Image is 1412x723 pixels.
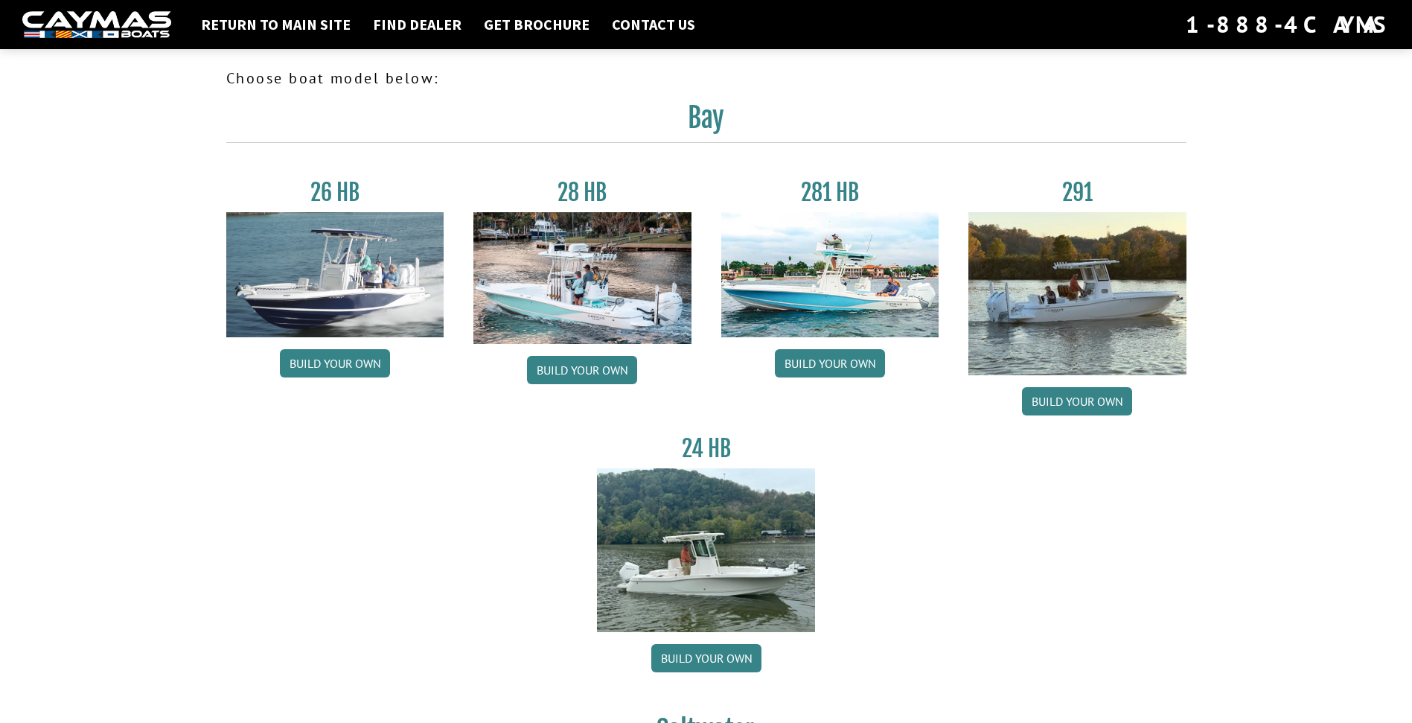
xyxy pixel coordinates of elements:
[226,67,1186,89] p: Choose boat model below:
[775,349,885,378] a: Build your own
[968,179,1186,206] h3: 291
[597,468,815,631] img: 24_HB_thumbnail.jpg
[476,15,597,34] a: Get Brochure
[604,15,703,34] a: Contact Us
[721,179,939,206] h3: 281 HB
[22,11,171,39] img: white-logo-c9c8dbefe5ff5ceceb0f0178aa75bf4bb51f6bca0971e226c86eb53dfe498488.png
[473,212,691,344] img: 28_hb_thumbnail_for_caymas_connect.jpg
[968,212,1186,375] img: 291_Thumbnail.jpg
[280,349,390,378] a: Build your own
[651,644,761,672] a: Build your own
[597,435,815,462] h3: 24 HB
[1186,8,1390,41] div: 1-888-4CAYMAS
[226,212,444,337] img: 26_new_photo_resized.jpg
[194,15,358,34] a: Return to main site
[226,179,444,206] h3: 26 HB
[365,15,469,34] a: Find Dealer
[473,179,691,206] h3: 28 HB
[527,356,637,384] a: Build your own
[1022,387,1132,415] a: Build your own
[721,212,939,337] img: 28-hb-twin.jpg
[226,101,1186,143] h2: Bay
